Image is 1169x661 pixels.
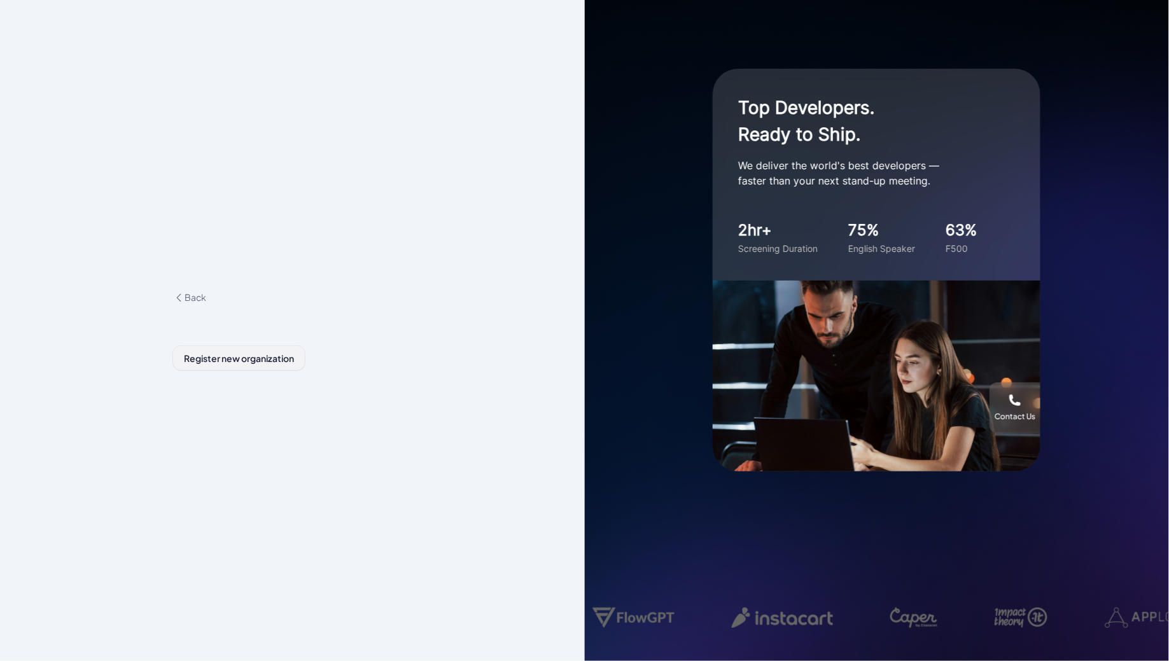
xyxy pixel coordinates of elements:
[184,352,294,364] span: Register new organization
[738,242,818,255] div: Screening Duration
[738,219,818,242] div: 2hr+
[946,219,977,242] div: 63%
[173,291,206,303] span: Back
[946,242,977,255] div: F500
[738,94,993,148] h1: Top Developers. Ready to Ship.
[848,242,915,255] div: English Speaker
[990,382,1040,433] button: Contact Us
[848,219,915,242] div: 75%
[995,412,1035,422] div: Contact Us
[173,346,305,370] button: Register new organization
[738,158,993,188] p: We deliver the world's best developers — faster than your next stand-up meeting.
